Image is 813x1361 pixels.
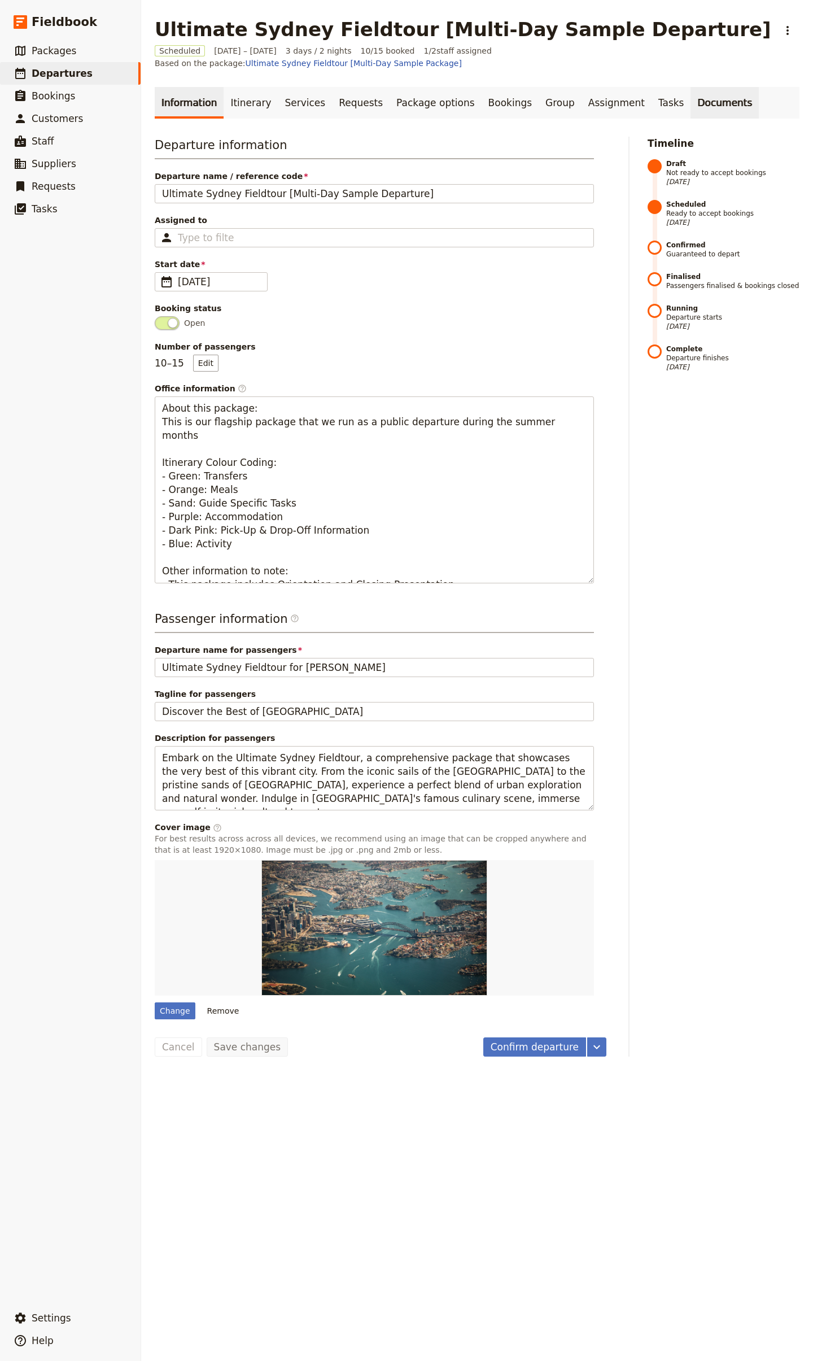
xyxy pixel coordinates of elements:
[423,45,491,56] span: 1 / 2 staff assigned
[213,823,222,832] span: ​
[32,90,75,102] span: Bookings
[666,304,799,331] span: Departure starts
[155,1002,195,1019] div: Change
[32,1312,71,1324] span: Settings
[155,833,594,856] p: For best results across across all devices, we recommend using an image that can be cropped anywh...
[155,1037,202,1057] button: Cancel
[178,275,260,289] span: [DATE]
[238,384,247,393] span: ​
[539,87,582,119] a: Group
[482,87,539,119] a: Bookings
[666,200,799,209] strong: Scheduled
[178,231,234,245] input: Assigned to
[155,610,594,633] h3: Passenger information
[155,341,594,352] span: Number of passengers
[666,159,799,186] span: Not ready to accept bookings
[483,1037,586,1057] button: Confirm departure
[155,184,594,203] input: Departure name / reference code
[778,21,797,40] button: Actions
[361,45,415,56] span: 10/15 booked
[155,688,594,700] span: Tagline for passengers
[155,171,594,182] span: Departure name / reference code
[184,317,205,329] span: Open
[32,68,93,79] span: Departures
[32,113,83,124] span: Customers
[32,14,97,30] span: Fieldbook
[278,87,333,119] a: Services
[666,272,799,281] strong: Finalised
[193,355,218,372] button: Number of passengers10–15
[32,45,76,56] span: Packages
[155,383,594,394] span: Office information
[666,241,799,259] span: Guaranteed to depart
[160,275,173,289] span: ​
[155,702,594,721] input: Tagline for passengers
[587,1037,606,1057] button: More actions
[155,137,594,159] h3: Departure information
[214,45,277,56] span: [DATE] – [DATE]
[155,396,594,583] textarea: Office information​
[202,1002,244,1019] button: Remove
[155,746,594,811] textarea: Description for passengers
[155,644,594,656] span: Departure name for passengers
[666,304,799,313] strong: Running
[666,363,799,372] span: [DATE]
[666,344,799,372] span: Departure finishes
[666,159,799,168] strong: Draft
[290,614,299,623] span: ​
[155,58,462,69] span: Based on the package:
[155,259,594,270] span: Start date
[666,344,799,354] strong: Complete
[648,137,799,150] h2: Timeline
[666,200,799,227] span: Ready to accept bookings
[666,177,799,186] span: [DATE]
[32,181,76,192] span: Requests
[224,87,278,119] a: Itinerary
[246,59,462,68] a: Ultimate Sydney Fieldtour [Multi-Day Sample Package]
[155,18,771,41] h1: Ultimate Sydney Fieldtour [Multi-Day Sample Departure]
[582,87,652,119] a: Assignment
[286,45,352,56] span: 3 days / 2 nights
[652,87,691,119] a: Tasks
[32,1335,54,1346] span: Help
[155,658,594,677] input: Departure name for passengers
[32,136,54,147] span: Staff
[155,822,594,833] div: Cover image
[666,272,799,290] span: Passengers finalised & bookings closed
[155,87,224,119] a: Information
[261,860,487,996] img: https://d33jgr8dhgav85.cloudfront.net/68c029565644d0f4b102c64c/68c0f7bbd3ec0ad95fd23c48?Expires=1...
[32,158,76,169] span: Suppliers
[666,322,799,331] span: [DATE]
[155,732,594,744] span: Description for passengers
[332,87,390,119] a: Requests
[290,614,299,627] span: ​
[666,241,799,250] strong: Confirmed
[390,87,481,119] a: Package options
[666,218,799,227] span: [DATE]
[155,45,205,56] span: Scheduled
[690,87,759,119] a: Documents
[32,203,58,215] span: Tasks
[207,1037,289,1057] button: Save changes
[155,215,594,226] span: Assigned to
[155,355,218,372] p: 10 – 15
[155,303,594,314] div: Booking status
